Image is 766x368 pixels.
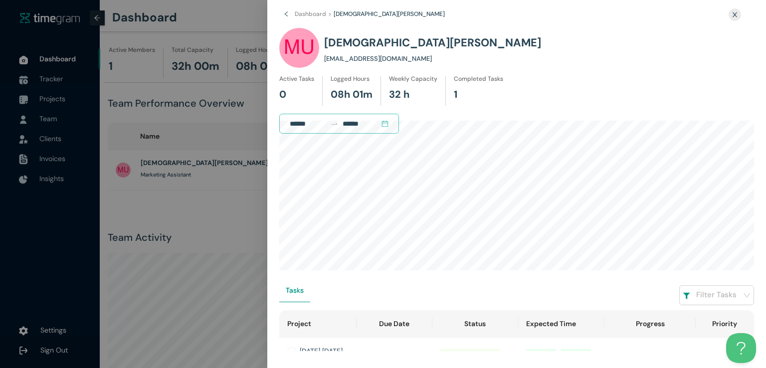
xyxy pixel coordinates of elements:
h1: 32 h [389,87,409,102]
th: Due Date [357,310,432,338]
th: Priority [696,310,754,338]
span: to [331,120,339,128]
img: filterIcon [683,293,690,300]
th: Expected Time [518,310,604,338]
span: [DEMOGRAPHIC_DATA][PERSON_NAME] [334,10,445,18]
h1: Active Tasks [279,74,314,84]
span: close [732,11,738,18]
img: UserIcon [279,28,319,68]
h1: 1 [454,87,457,102]
h1: 08h 01m [331,87,373,102]
button: Close [726,8,744,21]
h1: [EMAIL_ADDRESS][DOMAIN_NAME] [324,54,432,64]
h1: Filter Tasks [696,289,737,301]
h1: Completed Tasks [454,74,503,84]
span: completed [440,349,500,364]
span: down [743,292,751,299]
th: Project [279,310,357,338]
h1: 0 [279,87,286,102]
div: [DATE] [DATE] Tasks [300,346,349,368]
h1: [DEMOGRAPHIC_DATA][PERSON_NAME] [324,31,541,54]
h1: Weekly Capacity [389,74,437,84]
th: Status [432,310,518,338]
iframe: Toggle Customer Support [726,333,756,363]
th: Progress [604,310,695,338]
button: Collapse row [288,347,296,355]
span: Dashboard [295,10,326,18]
span: swap-right [331,120,339,128]
h1: Logged Hours [331,74,370,84]
div: Tasks [286,285,304,296]
span: > [328,10,332,18]
span: left [283,11,295,19]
